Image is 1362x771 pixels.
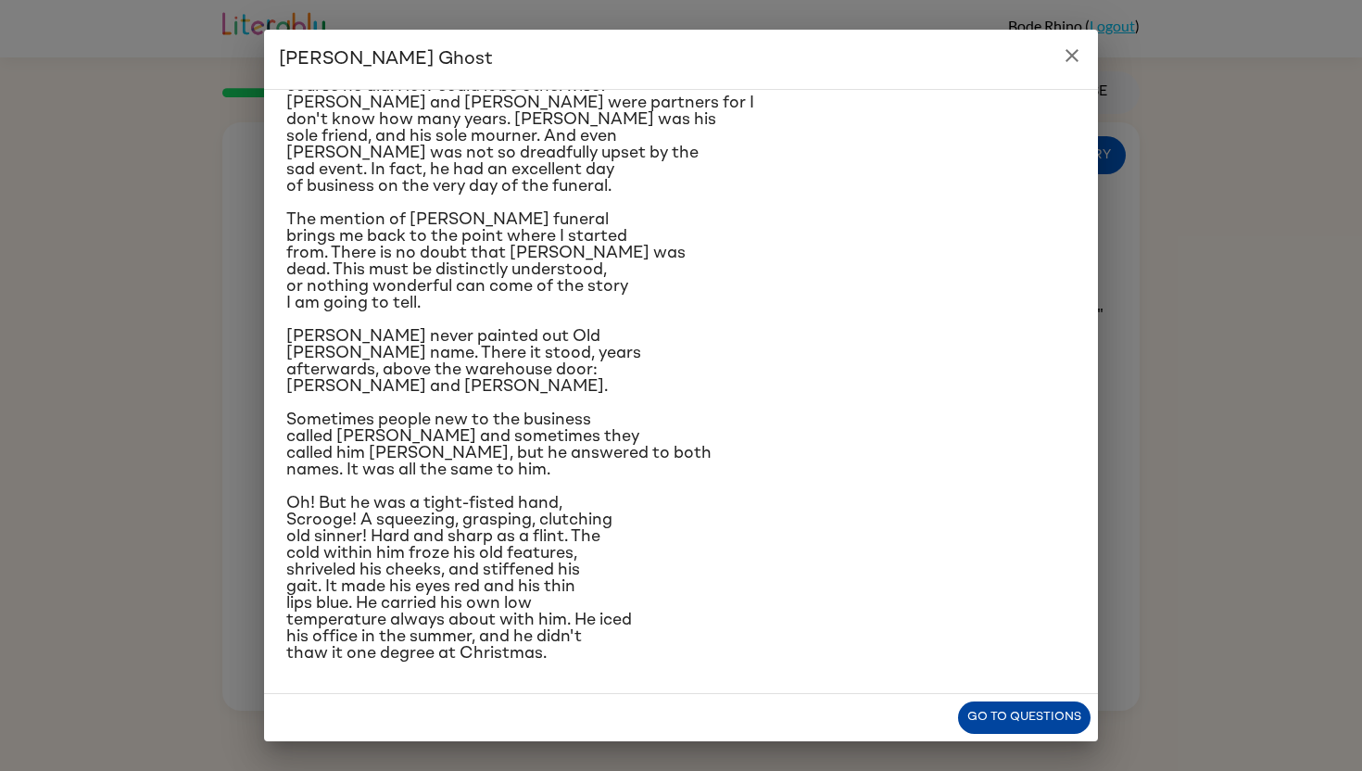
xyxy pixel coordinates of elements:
span: The mention of [PERSON_NAME] funeral brings me back to the point where I started from. There is n... [286,211,686,311]
button: close [1053,37,1091,74]
button: Go to questions [958,701,1091,734]
span: Sometimes people new to the business called [PERSON_NAME] and sometimes they called him [PERSON_N... [286,411,712,478]
span: Oh! But he was a tight-fisted hand, Scrooge! A squeezing, grasping, clutching old sinner! Hard an... [286,495,632,662]
span: [PERSON_NAME] never painted out Old [PERSON_NAME] name. There it stood, years afterwards, above t... [286,328,641,395]
h2: [PERSON_NAME] Ghost [264,30,1098,89]
span: Did Scrooge know he was dead? Of course he did. How could it be otherwise? [PERSON_NAME] and [PER... [286,61,754,195]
